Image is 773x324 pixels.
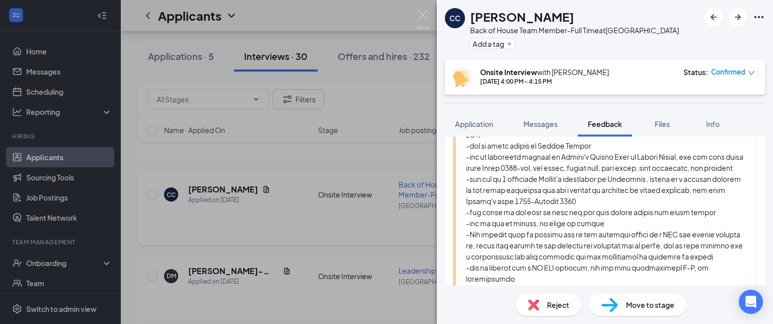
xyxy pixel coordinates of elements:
div: CC [449,13,460,23]
button: ArrowLeftNew [705,8,723,26]
button: ArrowRight [729,8,747,26]
span: Reject [547,299,569,310]
div: with [PERSON_NAME] [480,67,609,77]
button: PlusAdd a tag [470,38,515,49]
span: Files [655,119,670,128]
span: Move to stage [626,299,674,310]
svg: ArrowRight [732,11,744,23]
svg: Ellipses [753,11,765,23]
svg: Plus [506,41,512,47]
div: Back of House Team Member-Full Time at [GEOGRAPHIC_DATA] [470,25,679,35]
span: Application [455,119,493,128]
div: Status : [683,67,708,77]
span: down [748,70,755,77]
div: [DATE] 4:00 PM - 4:15 PM [480,77,609,86]
svg: ArrowLeftNew [708,11,720,23]
h1: [PERSON_NAME] [470,8,574,25]
b: Onsite Interview [480,68,537,77]
span: Info [706,119,720,128]
span: Feedback [588,119,622,128]
span: Messages [523,119,558,128]
span: Confirmed [711,67,745,77]
div: Open Intercom Messenger [739,290,763,314]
